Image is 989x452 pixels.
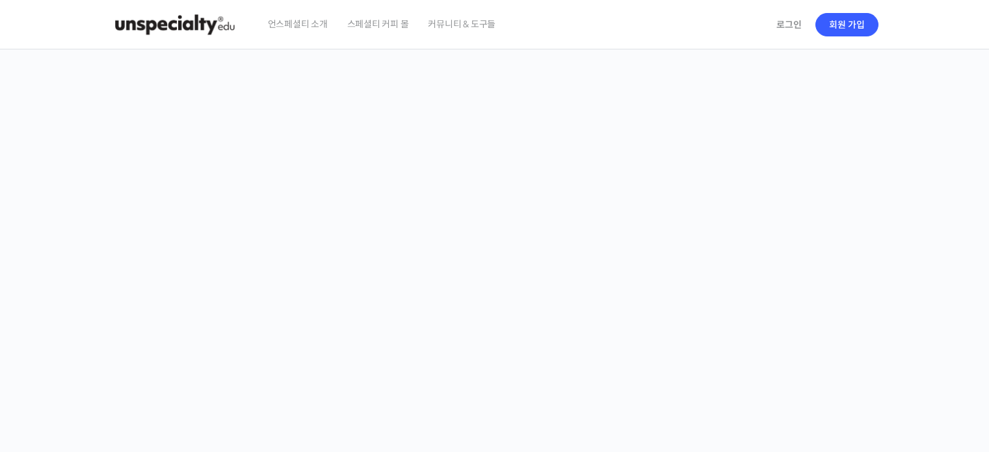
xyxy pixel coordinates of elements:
[815,13,878,36] a: 회원 가입
[13,271,977,289] p: 시간과 장소에 구애받지 않고, 검증된 커리큘럼으로
[769,10,810,40] a: 로그인
[13,199,977,265] p: [PERSON_NAME]을 다하는 당신을 위해, 최고와 함께 만든 커피 클래스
